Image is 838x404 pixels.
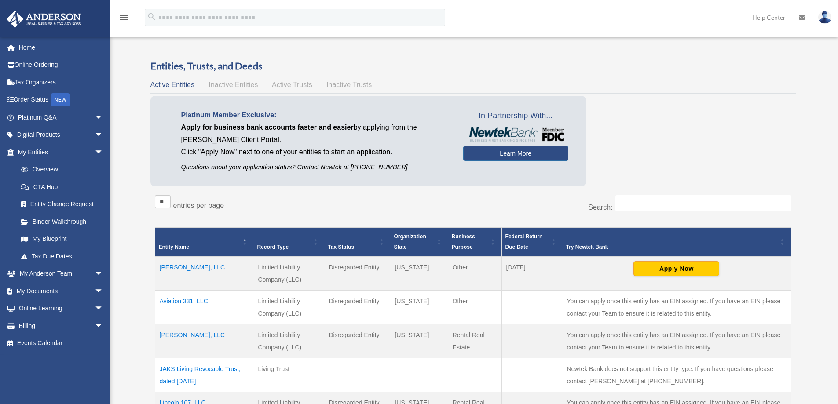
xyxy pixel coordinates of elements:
a: Binder Walkthrough [12,213,112,230]
button: Apply Now [633,261,719,276]
span: Entity Name [159,244,189,250]
span: Active Entities [150,81,194,88]
td: Disregarded Entity [324,291,390,324]
a: My Documentsarrow_drop_down [6,282,117,300]
span: arrow_drop_down [95,282,112,300]
td: Limited Liability Company (LLC) [253,256,324,291]
a: Billingarrow_drop_down [6,317,117,335]
td: Newtek Bank does not support this entity type. If you have questions please contact [PERSON_NAME]... [562,358,791,392]
th: Organization State: Activate to sort [390,228,448,257]
th: Tax Status: Activate to sort [324,228,390,257]
td: Limited Liability Company (LLC) [253,324,324,358]
th: Business Purpose: Activate to sort [448,228,501,257]
a: Overview [12,161,108,178]
span: Business Purpose [452,233,475,250]
a: CTA Hub [12,178,112,196]
a: Home [6,39,117,56]
span: arrow_drop_down [95,265,112,283]
h3: Entities, Trusts, and Deeds [150,59,796,73]
td: JAKS Living Revocable Trust, dated [DATE] [155,358,253,392]
th: Try Newtek Bank : Activate to sort [562,228,791,257]
td: You can apply once this entity has an EIN assigned. If you have an EIN please contact your Team t... [562,324,791,358]
div: NEW [51,93,70,106]
td: [US_STATE] [390,324,448,358]
img: NewtekBankLogoSM.png [468,127,564,142]
i: search [147,12,157,22]
a: My Entitiesarrow_drop_down [6,143,112,161]
img: Anderson Advisors Platinum Portal [4,11,84,28]
td: Limited Liability Company (LLC) [253,291,324,324]
span: Apply for business bank accounts faster and easier [181,124,354,131]
td: Living Trust [253,358,324,392]
p: Platinum Member Exclusive: [181,109,450,121]
span: arrow_drop_down [95,143,112,161]
img: User Pic [818,11,831,24]
th: Record Type: Activate to sort [253,228,324,257]
span: Record Type [257,244,289,250]
span: Inactive Entities [209,81,258,88]
span: Organization State [394,233,426,250]
td: [DATE] [501,256,562,291]
td: [PERSON_NAME], LLC [155,256,253,291]
label: Search: [588,204,612,211]
td: Other [448,291,501,324]
a: Learn More [463,146,568,161]
td: Disregarded Entity [324,324,390,358]
i: menu [119,12,129,23]
span: arrow_drop_down [95,300,112,318]
th: Federal Return Due Date: Activate to sort [501,228,562,257]
td: You can apply once this entity has an EIN assigned. If you have an EIN please contact your Team t... [562,291,791,324]
a: Order StatusNEW [6,91,117,109]
a: Tax Due Dates [12,247,112,265]
td: [US_STATE] [390,291,448,324]
span: arrow_drop_down [95,126,112,144]
span: arrow_drop_down [95,317,112,335]
span: Tax Status [328,244,354,250]
td: Disregarded Entity [324,256,390,291]
label: entries per page [173,202,224,209]
td: Aviation 331, LLC [155,291,253,324]
span: In Partnership With... [463,109,568,123]
a: menu [119,15,129,23]
a: Online Learningarrow_drop_down [6,300,117,317]
td: [PERSON_NAME], LLC [155,324,253,358]
p: Questions about your application status? Contact Newtek at [PHONE_NUMBER] [181,162,450,173]
span: arrow_drop_down [95,109,112,127]
a: Digital Productsarrow_drop_down [6,126,117,144]
a: Platinum Q&Aarrow_drop_down [6,109,117,126]
th: Entity Name: Activate to invert sorting [155,228,253,257]
a: My Blueprint [12,230,112,248]
a: Entity Change Request [12,196,112,213]
span: Active Trusts [272,81,312,88]
a: Tax Organizers [6,73,117,91]
td: Other [448,256,501,291]
p: by applying from the [PERSON_NAME] Client Portal. [181,121,450,146]
span: Federal Return Due Date [505,233,543,250]
a: Online Ordering [6,56,117,74]
td: Rental Real Estate [448,324,501,358]
td: [US_STATE] [390,256,448,291]
a: My Anderson Teamarrow_drop_down [6,265,117,283]
span: Inactive Trusts [326,81,372,88]
div: Try Newtek Bank [566,242,777,252]
a: Events Calendar [6,335,117,352]
p: Click "Apply Now" next to one of your entities to start an application. [181,146,450,158]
